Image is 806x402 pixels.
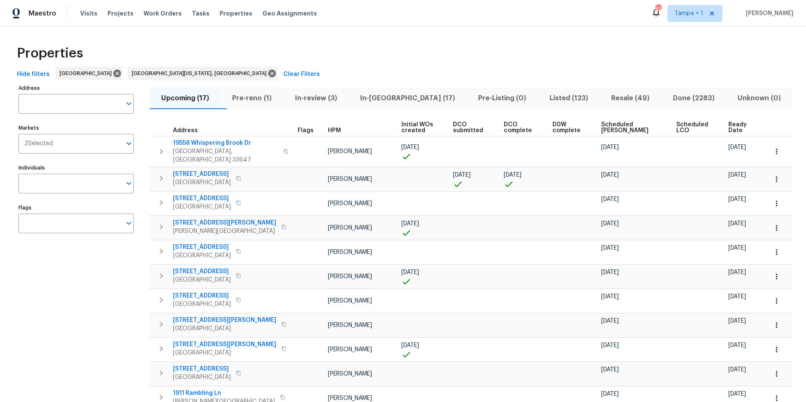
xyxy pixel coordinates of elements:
[18,165,134,170] label: Individuals
[173,365,231,373] span: [STREET_ADDRESS]
[728,342,746,348] span: [DATE]
[453,122,489,133] span: DCO submitted
[173,276,231,284] span: [GEOGRAPHIC_DATA]
[601,318,619,324] span: [DATE]
[55,67,123,80] div: [GEOGRAPHIC_DATA]
[472,92,533,104] span: Pre-Listing (0)
[280,67,323,82] button: Clear Filters
[132,69,270,78] span: [GEOGRAPHIC_DATA][US_STATE], [GEOGRAPHIC_DATA]
[353,92,461,104] span: In-[GEOGRAPHIC_DATA] (17)
[328,176,372,182] span: [PERSON_NAME]
[728,367,746,373] span: [DATE]
[173,219,276,227] span: [STREET_ADDRESS][PERSON_NAME]
[328,201,372,206] span: [PERSON_NAME]
[601,294,619,300] span: [DATE]
[504,172,521,178] span: [DATE]
[328,225,372,231] span: [PERSON_NAME]
[13,67,53,82] button: Hide filters
[173,251,231,260] span: [GEOGRAPHIC_DATA]
[123,217,135,229] button: Open
[601,367,619,373] span: [DATE]
[401,342,419,348] span: [DATE]
[18,205,134,210] label: Flags
[328,128,341,133] span: HPM
[123,178,135,189] button: Open
[328,149,372,154] span: [PERSON_NAME]
[154,92,215,104] span: Upcoming (17)
[24,140,53,147] span: 2 Selected
[676,122,714,133] span: Scheduled LCO
[401,144,419,150] span: [DATE]
[173,267,231,276] span: [STREET_ADDRESS]
[728,269,746,275] span: [DATE]
[728,245,746,251] span: [DATE]
[328,371,372,377] span: [PERSON_NAME]
[601,172,619,178] span: [DATE]
[173,139,278,147] span: 19558 Whispering Brook Dr
[601,144,619,150] span: [DATE]
[173,324,276,333] span: [GEOGRAPHIC_DATA]
[328,298,372,304] span: [PERSON_NAME]
[601,122,662,133] span: Scheduled [PERSON_NAME]
[728,144,746,150] span: [DATE]
[17,69,50,80] span: Hide filters
[29,9,56,18] span: Maestro
[173,170,231,178] span: [STREET_ADDRESS]
[728,122,753,133] span: Ready Date
[128,67,277,80] div: [GEOGRAPHIC_DATA][US_STATE], [GEOGRAPHIC_DATA]
[173,203,231,211] span: [GEOGRAPHIC_DATA]
[18,125,134,131] label: Markets
[401,269,419,275] span: [DATE]
[601,391,619,397] span: [DATE]
[173,389,275,397] span: 1911 Rambling Ln
[728,172,746,178] span: [DATE]
[107,9,133,18] span: Projects
[605,92,656,104] span: Resale (49)
[173,178,231,187] span: [GEOGRAPHIC_DATA]
[173,147,278,164] span: [GEOGRAPHIC_DATA], [GEOGRAPHIC_DATA] 33647
[543,92,594,104] span: Listed (123)
[601,221,619,227] span: [DATE]
[601,342,619,348] span: [DATE]
[453,172,471,178] span: [DATE]
[655,5,661,13] div: 63
[173,227,276,235] span: [PERSON_NAME][GEOGRAPHIC_DATA]
[328,347,372,352] span: [PERSON_NAME]
[283,69,320,80] span: Clear Filters
[328,395,372,401] span: [PERSON_NAME]
[80,9,97,18] span: Visits
[17,49,83,57] span: Properties
[173,373,231,381] span: [GEOGRAPHIC_DATA]
[173,128,198,133] span: Address
[173,243,231,251] span: [STREET_ADDRESS]
[123,138,135,149] button: Open
[601,196,619,202] span: [DATE]
[288,92,343,104] span: In-review (3)
[552,122,587,133] span: D0W complete
[173,292,231,300] span: [STREET_ADDRESS]
[504,122,538,133] span: DCO complete
[60,69,115,78] span: [GEOGRAPHIC_DATA]
[728,196,746,202] span: [DATE]
[18,86,134,91] label: Address
[328,249,372,255] span: [PERSON_NAME]
[401,221,419,227] span: [DATE]
[225,92,278,104] span: Pre-reno (1)
[728,391,746,397] span: [DATE]
[144,9,182,18] span: Work Orders
[173,316,276,324] span: [STREET_ADDRESS][PERSON_NAME]
[731,92,788,104] span: Unknown (0)
[728,318,746,324] span: [DATE]
[173,194,231,203] span: [STREET_ADDRESS]
[298,128,314,133] span: Flags
[401,122,439,133] span: Initial WOs created
[262,9,317,18] span: Geo Assignments
[601,245,619,251] span: [DATE]
[173,300,231,308] span: [GEOGRAPHIC_DATA]
[123,98,135,110] button: Open
[666,92,721,104] span: Done (2283)
[743,9,793,18] span: [PERSON_NAME]
[328,274,372,279] span: [PERSON_NAME]
[328,322,372,328] span: [PERSON_NAME]
[220,9,252,18] span: Properties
